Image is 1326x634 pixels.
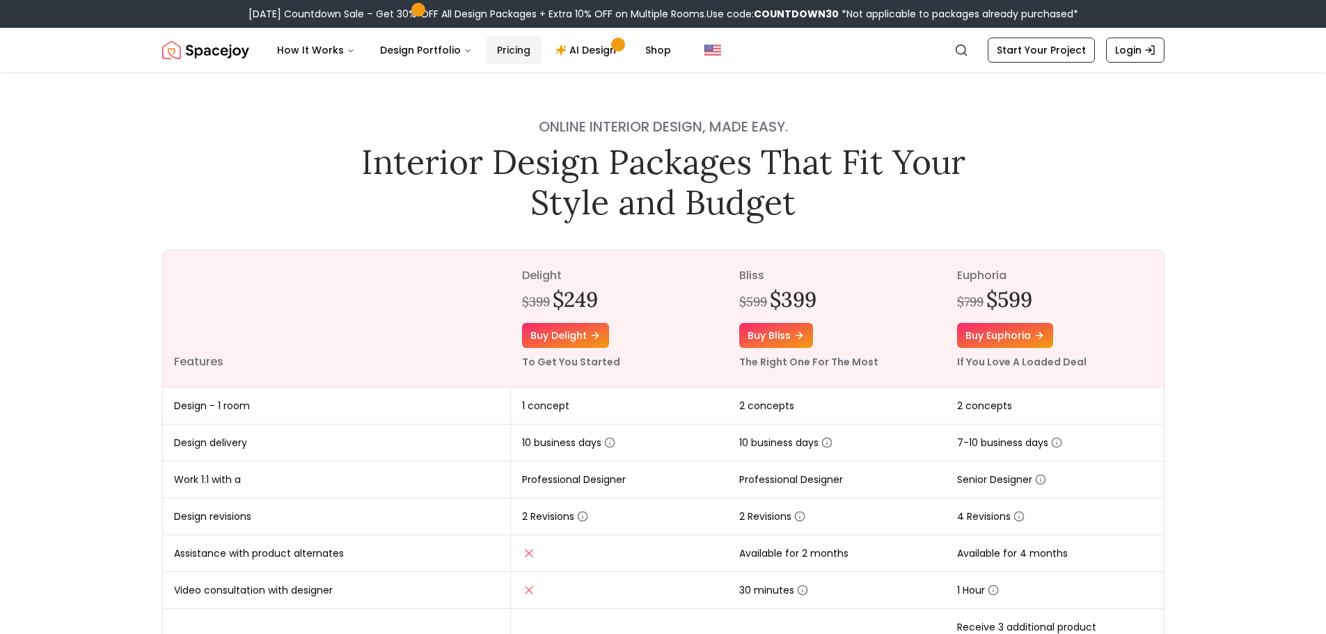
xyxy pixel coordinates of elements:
[369,36,483,64] button: Design Portfolio
[162,28,1165,72] nav: Global
[957,292,984,312] div: $799
[957,355,1087,369] small: If You Love A Loaded Deal
[522,509,588,523] span: 2 Revisions
[986,287,1032,312] h2: $599
[739,267,935,284] p: bliss
[739,473,843,486] span: Professional Designer
[522,399,569,413] span: 1 concept
[707,7,839,21] span: Use code:
[163,498,511,535] td: Design revisions
[946,535,1164,572] td: Available for 4 months
[163,251,511,388] th: Features
[522,267,718,284] p: delight
[728,535,946,572] td: Available for 2 months
[248,7,1078,21] div: [DATE] Countdown Sale – Get 30% OFF All Design Packages + Extra 10% OFF on Multiple Rooms.
[988,38,1095,63] a: Start Your Project
[163,461,511,498] td: Work 1:1 with a
[754,7,839,21] b: COUNTDOWN30
[957,267,1153,284] p: euphoria
[957,509,1025,523] span: 4 Revisions
[486,36,542,64] a: Pricing
[522,323,609,348] a: Buy delight
[839,7,1078,21] span: *Not applicable to packages already purchased*
[957,583,999,597] span: 1 Hour
[163,572,511,609] td: Video consultation with designer
[522,436,615,450] span: 10 business days
[957,473,1046,486] span: Senior Designer
[739,292,767,312] div: $599
[739,323,813,348] a: Buy bliss
[739,436,832,450] span: 10 business days
[163,388,511,425] td: Design - 1 room
[544,36,631,64] a: AI Design
[553,287,598,312] h2: $249
[770,287,816,312] h2: $399
[522,473,626,486] span: Professional Designer
[522,292,550,312] div: $399
[739,509,805,523] span: 2 Revisions
[739,583,808,597] span: 30 minutes
[634,36,682,64] a: Shop
[957,323,1053,348] a: Buy euphoria
[352,117,975,136] h4: Online interior design, made easy.
[162,36,249,64] img: Spacejoy Logo
[352,142,975,222] h1: Interior Design Packages That Fit Your Style and Budget
[163,535,511,572] td: Assistance with product alternates
[266,36,366,64] button: How It Works
[1106,38,1165,63] a: Login
[704,42,721,58] img: United States
[522,355,620,369] small: To Get You Started
[162,36,249,64] a: Spacejoy
[957,436,1062,450] span: 7-10 business days
[739,399,794,413] span: 2 concepts
[739,355,878,369] small: The Right One For The Most
[163,425,511,461] td: Design delivery
[957,399,1012,413] span: 2 concepts
[266,36,682,64] nav: Main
